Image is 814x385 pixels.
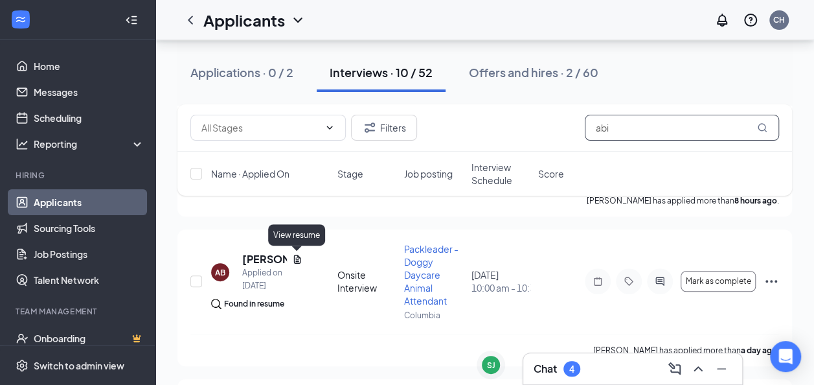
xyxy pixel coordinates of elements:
a: Job Postings [34,241,144,267]
button: Minimize [711,358,732,379]
span: Packleader - Doggy Daycare Animal Attendant [404,243,458,307]
div: SJ [487,360,495,371]
span: Job posting [404,167,453,180]
svg: Analysis [16,137,28,150]
div: 4 [569,364,574,375]
button: Filter Filters [351,115,417,141]
svg: Minimize [714,361,729,377]
svg: Settings [16,359,28,372]
svg: ChevronDown [324,122,335,133]
svg: Filter [362,120,378,135]
svg: ChevronDown [290,12,306,28]
div: Open Intercom Messenger [770,341,801,372]
span: Mark as complete [686,277,751,286]
svg: Notifications [714,12,730,28]
svg: QuestionInfo [743,12,758,28]
b: a day ago [741,345,777,355]
div: Applications · 0 / 2 [190,64,293,80]
div: Team Management [16,306,142,317]
svg: MagnifyingGlass [757,122,767,133]
svg: Ellipses [763,274,779,289]
input: All Stages [201,121,319,135]
svg: Collapse [125,14,138,27]
div: Offers and hires · 2 / 60 [469,64,598,80]
svg: ActiveChat [652,276,668,286]
a: OnboardingCrown [34,325,144,351]
button: Mark as complete [681,271,756,292]
h1: Applicants [203,9,285,31]
p: [PERSON_NAME] has applied more than . [593,345,779,356]
div: [DATE] [471,268,530,294]
button: ChevronUp [688,358,708,379]
span: Stage [337,167,363,180]
div: Onsite Interview [337,268,396,294]
a: Applicants [34,189,144,215]
p: Columbia [404,310,463,321]
div: CH [773,14,785,25]
svg: Document [292,254,302,264]
svg: ChevronLeft [183,12,198,28]
div: View resume [268,224,325,246]
h3: Chat [534,362,557,376]
button: ComposeMessage [664,358,685,379]
input: Search in interviews [585,115,779,141]
span: Name · Applied On [211,167,289,180]
a: Sourcing Tools [34,215,144,241]
div: Hiring [16,170,142,181]
div: AB [215,267,225,278]
div: Applied on [DATE] [242,266,302,292]
svg: ComposeMessage [667,361,683,377]
img: search.bf7aa3482b7795d4f01b.svg [211,299,221,309]
div: Interviews · 10 / 52 [330,64,433,80]
h5: [PERSON_NAME] [242,252,287,266]
a: Messages [34,79,144,105]
svg: ChevronUp [690,361,706,377]
svg: Note [590,276,605,286]
a: Home [34,53,144,79]
span: 10:00 am - 10:30 am [471,281,530,294]
svg: Tag [621,276,637,286]
div: Reporting [34,137,145,150]
a: Talent Network [34,267,144,293]
svg: WorkstreamLogo [14,13,27,26]
span: Interview Schedule [471,161,530,187]
span: Score [538,167,564,180]
div: Found in resume [224,297,284,310]
a: Scheduling [34,105,144,131]
div: Switch to admin view [34,359,124,372]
